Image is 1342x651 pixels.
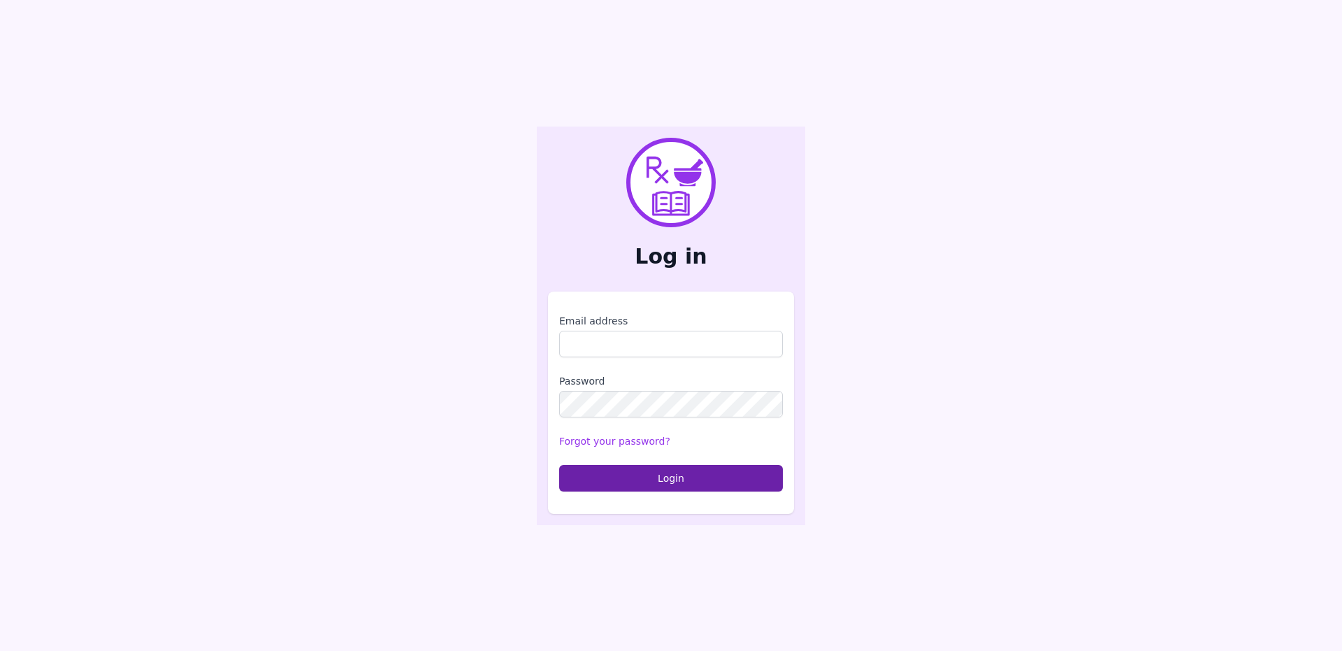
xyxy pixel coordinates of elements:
[626,138,716,227] img: PharmXellence Logo
[559,465,783,492] button: Login
[559,374,783,388] label: Password
[559,314,783,328] label: Email address
[559,436,670,447] a: Forgot your password?
[548,244,794,269] h2: Log in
